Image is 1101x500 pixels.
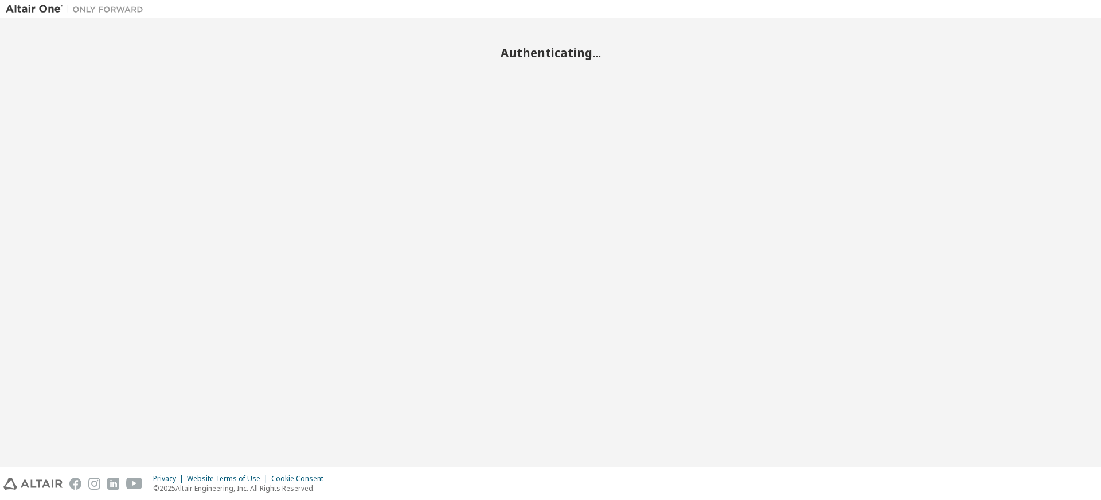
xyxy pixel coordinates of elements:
img: youtube.svg [126,478,143,490]
p: © 2025 Altair Engineering, Inc. All Rights Reserved. [153,483,330,493]
img: Altair One [6,3,149,15]
img: instagram.svg [88,478,100,490]
img: facebook.svg [69,478,81,490]
img: altair_logo.svg [3,478,63,490]
img: linkedin.svg [107,478,119,490]
div: Website Terms of Use [187,474,271,483]
div: Privacy [153,474,187,483]
div: Cookie Consent [271,474,330,483]
h2: Authenticating... [6,45,1095,60]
